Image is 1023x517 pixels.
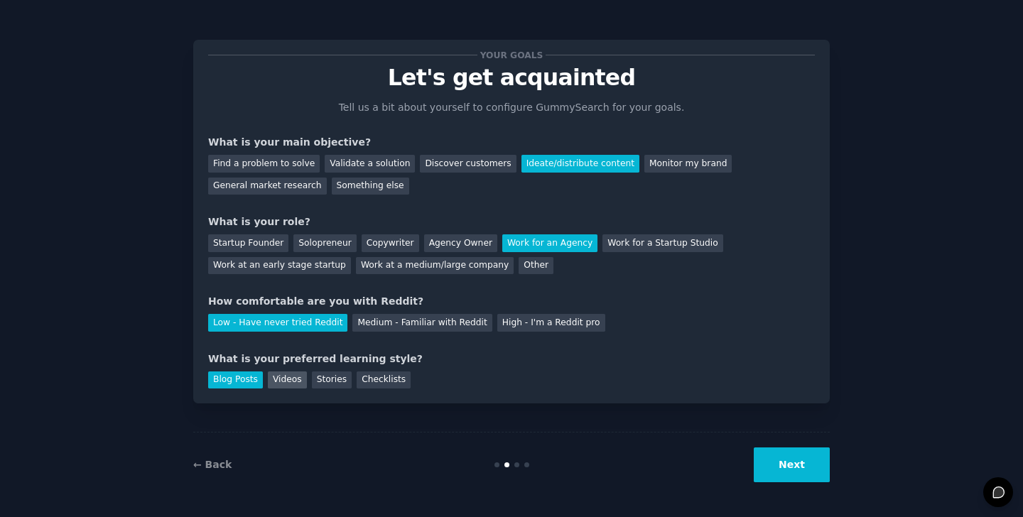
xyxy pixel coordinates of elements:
div: Work at a medium/large company [356,257,514,275]
button: Next [754,447,830,482]
span: Your goals [477,48,546,62]
div: Work at an early stage startup [208,257,351,275]
div: Other [519,257,553,275]
div: Copywriter [362,234,419,252]
div: High - I'm a Reddit pro [497,314,605,332]
div: Checklists [357,371,411,389]
div: Discover customers [420,155,516,173]
div: Monitor my brand [644,155,732,173]
div: Startup Founder [208,234,288,252]
div: Work for a Startup Studio [602,234,722,252]
div: Find a problem to solve [208,155,320,173]
div: Work for an Agency [502,234,597,252]
div: What is your role? [208,214,815,229]
a: ← Back [193,459,232,470]
p: Tell us a bit about yourself to configure GummySearch for your goals. [332,100,691,115]
div: Videos [268,371,307,389]
div: Low - Have never tried Reddit [208,314,347,332]
div: General market research [208,178,327,195]
p: Let's get acquainted [208,65,815,90]
div: How comfortable are you with Reddit? [208,294,815,309]
div: Blog Posts [208,371,263,389]
div: What is your main objective? [208,135,815,150]
div: Solopreneur [293,234,356,252]
div: Agency Owner [424,234,497,252]
div: What is your preferred learning style? [208,352,815,366]
div: Stories [312,371,352,389]
div: Something else [332,178,409,195]
div: Ideate/distribute content [521,155,639,173]
div: Validate a solution [325,155,415,173]
div: Medium - Familiar with Reddit [352,314,492,332]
